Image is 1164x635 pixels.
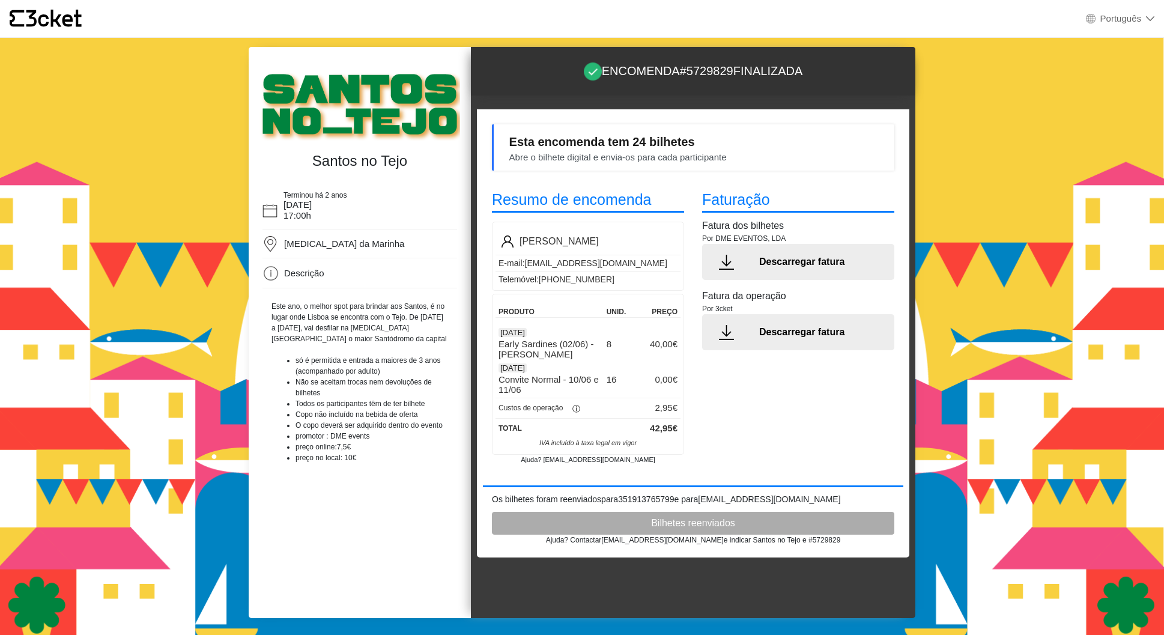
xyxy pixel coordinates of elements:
p: [PERSON_NAME] [520,234,599,249]
img: down-arrow.13473f1f.png [719,255,734,270]
li: Copo não incluído na bebida de oferta [296,409,448,420]
p: Preço [637,306,677,317]
p: 0,00€ [634,374,677,384]
p: Total [499,423,631,434]
p: Custos de operação [499,403,563,413]
p: Descarregar fatura [759,255,885,269]
button: Bilhetes reenviados [492,512,894,535]
span: 2,95 [655,403,672,413]
p: Faturação [702,189,894,213]
p: unid. [607,306,631,317]
p: Early Sardines (02/06) - [PERSON_NAME] [499,339,601,359]
span: [DATE] [499,328,527,337]
li: O copo deverá ser adquirido dentro do evento [296,420,448,431]
button: ⓘ [563,400,589,418]
span: Descrição [284,268,324,278]
img: correct.png [584,62,602,81]
b: [EMAIL_ADDRESS][DOMAIN_NAME] [601,536,723,544]
strong: Este ano, o melhor spot para brindar aos Santos, é no lugar onde Lisboa se encontra com o Tejo. D... [271,302,447,343]
p: € [634,401,677,415]
p: Fatura da operação [702,289,894,303]
li: Não se aceitam trocas nem devoluções de bilhetes [296,377,448,398]
data-tag: [EMAIL_ADDRESS][DOMAIN_NAME] [525,258,667,268]
li: preço online:7,5€ [296,442,448,452]
p: Resumo de encomenda [492,189,684,213]
p: IVA incluído à taxa legal em vigor [505,438,671,448]
p: Ajuda? [EMAIL_ADDRESS][DOMAIN_NAME] [492,455,684,465]
p: E-mail: [496,255,681,271]
p: Convite Normal - 10/06 e 11/06 [499,374,601,395]
h4: Santos no Tejo [265,153,454,170]
data-tag: [PHONE_NUMBER] [539,275,614,284]
div: Abre o bilhete digital e envia-os para cada participante [509,151,727,165]
p: Descarregar fatura [759,325,885,339]
b: [EMAIL_ADDRESS][DOMAIN_NAME] [698,494,840,504]
b: #5729829 [680,64,733,77]
div: ⓘ [563,403,589,415]
b: 351913765799 [618,494,674,504]
p: Por 3cket [702,303,894,314]
p: Encomenda finalizada [584,62,803,81]
span: [DATE] [499,363,527,372]
span: [DATE] 17:00h [283,199,312,220]
div: Esta encomenda tem 24 bilhetes [502,133,727,165]
g: {' '} [10,10,24,27]
p: € [637,422,677,436]
img: down-arrow.13473f1f.png [719,325,734,340]
li: promotor : DME events [296,431,448,442]
li: Todos os participantes têm de ter bilhete [296,398,448,409]
p: Telemóvel: [496,272,681,287]
p: para e para [492,493,894,506]
img: Pgo8IS0tIEdlbmVyYXRvcjogQWRvYmUgSWxsdXN0cmF0b3IgMTkuMC4wLCBTVkcgRXhwb3J0IFBsdWctSW4gLiBTVkcgVmVyc... [502,235,514,248]
img: 9d0577ded7194212894bc8580ea129fe.png [259,68,460,141]
li: só é permitida e entrada a maiores de 3 anos (acompanhado por adulto) [296,355,448,377]
li: preço no local: 10€ [296,452,448,463]
p: 8 [604,339,634,349]
p: 40,00€ [634,339,677,349]
p: Produto [499,306,601,317]
p: 16 [604,374,634,384]
p: Ajuda? Contactar e indicar Santos no Tejo e #5729829 [492,535,894,545]
ty09: Os bilhetes foram reenviados [492,494,601,504]
span: Terminou há 2 anos [283,191,347,199]
p: Fatura dos bilhetes [702,219,894,233]
p: Por DME EVENTOS, LDA [702,233,894,244]
span: [MEDICAL_DATA] da Marinha [284,239,404,249]
span: 42,95 [650,423,673,433]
